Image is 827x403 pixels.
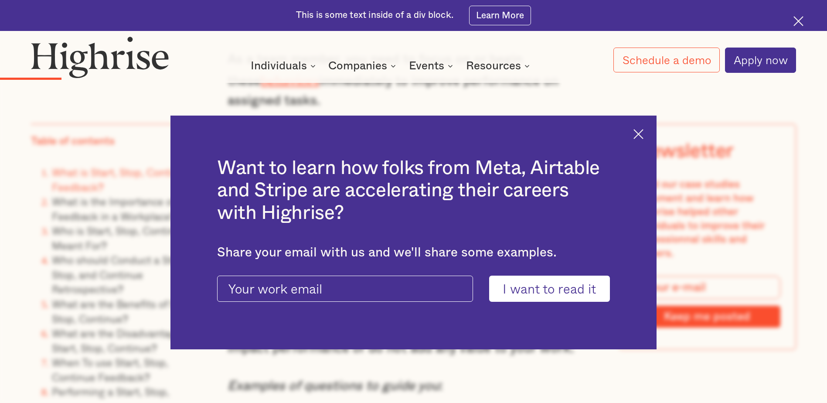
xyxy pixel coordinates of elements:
img: Cross icon [633,129,643,139]
div: Individuals [251,61,318,71]
div: Companies [328,61,398,71]
div: Individuals [251,61,307,71]
form: current-ascender-blog-article-modal-form [217,276,610,301]
a: Schedule a demo [613,48,719,72]
div: Events [409,61,456,71]
input: Your work email [217,276,473,301]
div: This is some text inside of a div block. [296,9,453,21]
div: Share your email with us and we'll share some examples. [217,245,610,260]
img: Highrise logo [31,36,169,78]
div: Events [409,61,444,71]
a: Learn More [469,6,531,25]
h2: Want to learn how folks from Meta, Airtable and Stripe are accelerating their careers with Highrise? [217,157,610,225]
img: Cross icon [793,16,803,26]
div: Resources [466,61,521,71]
div: Resources [466,61,532,71]
input: I want to read it [489,276,610,301]
a: Apply now [725,48,796,73]
div: Companies [328,61,387,71]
